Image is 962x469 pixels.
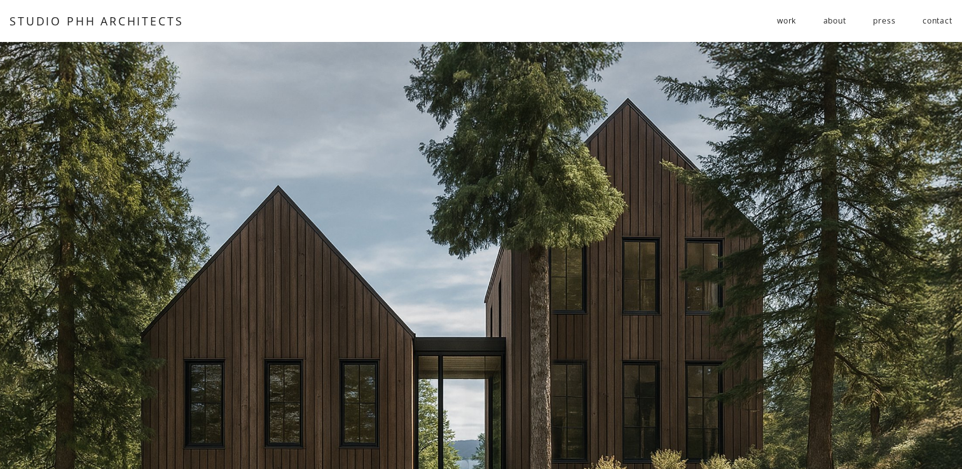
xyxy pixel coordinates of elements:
a: press [873,11,895,32]
span: work [777,11,796,31]
a: folder dropdown [777,11,796,32]
a: about [823,11,846,32]
a: contact [923,11,952,32]
a: STUDIO PHH ARCHITECTS [10,13,183,29]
